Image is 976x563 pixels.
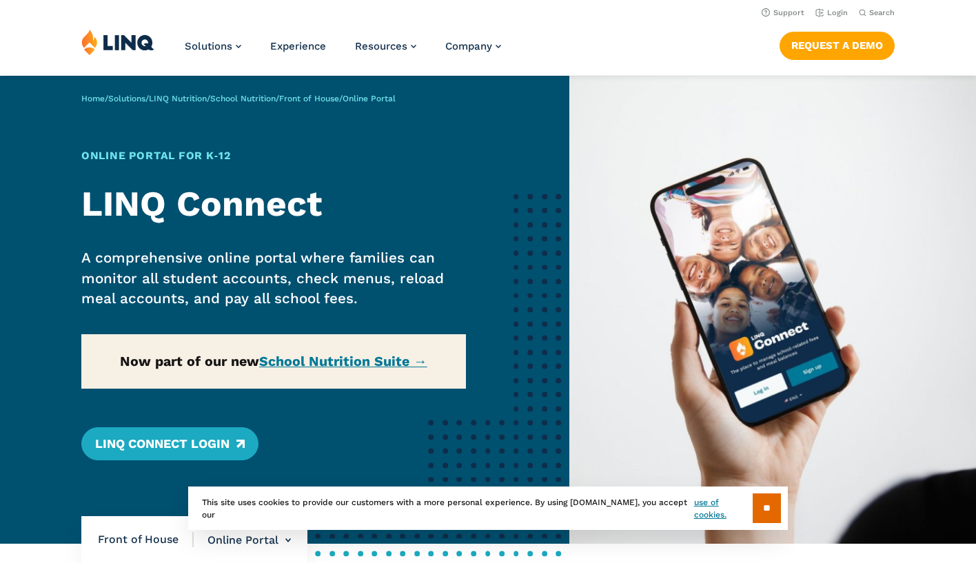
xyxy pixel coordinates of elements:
a: Resources [355,40,416,52]
span: Online Portal [343,94,396,103]
div: This site uses cookies to provide our customers with a more personal experience. By using [DOMAIN... [188,487,788,530]
a: use of cookies. [694,496,753,521]
a: Support [762,8,804,17]
a: Company [445,40,501,52]
span: Search [869,8,895,17]
a: Request a Demo [780,32,895,59]
a: LINQ Nutrition [149,94,207,103]
strong: Now part of our new [120,354,427,369]
a: Solutions [108,94,145,103]
span: Company [445,40,492,52]
nav: Button Navigation [780,29,895,59]
button: Open Search Bar [859,8,895,18]
a: Home [81,94,105,103]
h1: Online Portal for K‑12 [81,147,466,164]
a: Login [815,8,848,17]
img: LINQ | K‑12 Software [81,29,154,55]
span: / / / / / [81,94,396,103]
a: Experience [270,40,326,52]
a: Front of House [279,94,339,103]
nav: Primary Navigation [185,29,501,74]
span: Resources [355,40,407,52]
a: Solutions [185,40,241,52]
a: School Nutrition [210,94,276,103]
a: LINQ Connect Login [81,427,258,460]
p: A comprehensive online portal where families can monitor all student accounts, check menus, reloa... [81,248,466,309]
span: Solutions [185,40,232,52]
strong: LINQ Connect [81,183,322,224]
